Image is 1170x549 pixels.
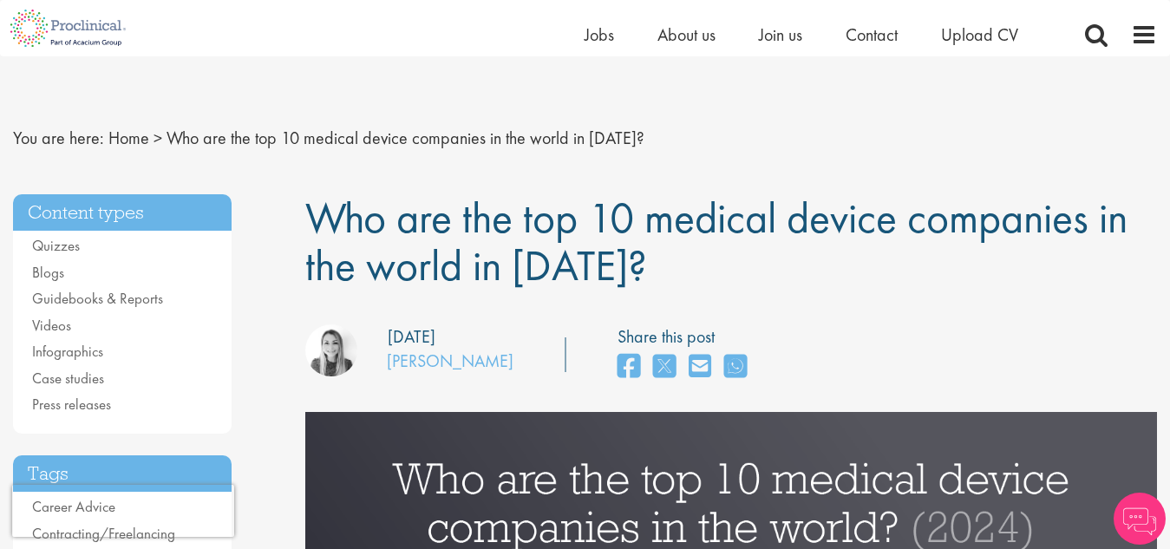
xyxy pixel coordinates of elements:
[32,369,104,388] a: Case studies
[167,127,644,149] span: Who are the top 10 medical device companies in the world in [DATE]?
[941,23,1018,46] a: Upload CV
[618,324,755,350] label: Share this post
[32,316,71,335] a: Videos
[108,127,149,149] a: breadcrumb link
[724,349,747,386] a: share on whats app
[12,485,234,537] iframe: reCAPTCHA
[13,127,104,149] span: You are here:
[32,263,64,282] a: Blogs
[689,349,711,386] a: share on email
[657,23,716,46] a: About us
[32,236,80,255] a: Quizzes
[618,349,640,386] a: share on facebook
[13,194,232,232] h3: Content types
[32,524,175,543] a: Contracting/Freelancing
[305,324,357,376] img: Hannah Burke
[154,127,162,149] span: >
[32,289,163,308] a: Guidebooks & Reports
[653,349,676,386] a: share on twitter
[846,23,898,46] a: Contact
[388,324,435,350] div: [DATE]
[585,23,614,46] a: Jobs
[32,395,111,414] a: Press releases
[32,342,103,361] a: Infographics
[305,190,1128,293] span: Who are the top 10 medical device companies in the world in [DATE]?
[387,350,513,372] a: [PERSON_NAME]
[13,455,232,493] h3: Tags
[1114,493,1166,545] img: Chatbot
[759,23,802,46] a: Join us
